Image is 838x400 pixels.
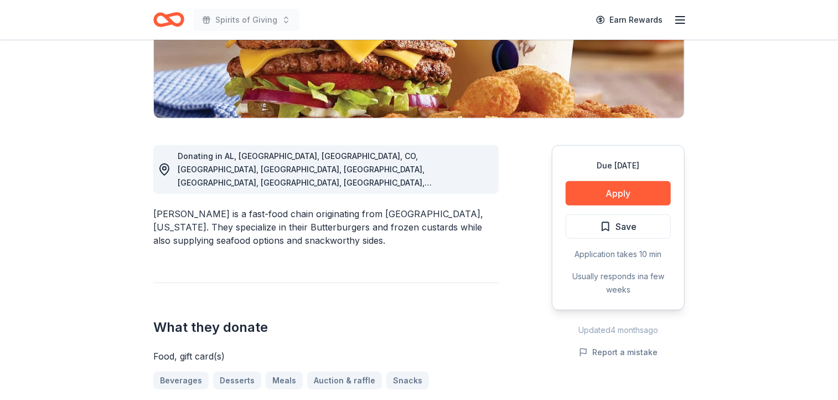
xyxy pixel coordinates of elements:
[307,372,382,389] a: Auction & raffle
[153,207,499,247] div: [PERSON_NAME] is a fast-food chain originating from [GEOGRAPHIC_DATA], [US_STATE]. They specializ...
[552,324,685,337] div: Updated 4 months ago
[178,151,432,267] span: Donating in AL, [GEOGRAPHIC_DATA], [GEOGRAPHIC_DATA], CO, [GEOGRAPHIC_DATA], [GEOGRAPHIC_DATA], [...
[566,181,671,206] button: Apply
[615,219,637,234] span: Save
[153,319,499,336] h2: What they donate
[215,13,277,27] span: Spirits of Giving
[566,248,671,261] div: Application takes 10 min
[153,7,184,33] a: Home
[153,372,209,389] a: Beverages
[579,346,658,359] button: Report a mistake
[589,10,669,30] a: Earn Rewards
[193,9,299,31] button: Spirits of Giving
[566,214,671,239] button: Save
[213,372,261,389] a: Desserts
[266,372,303,389] a: Meals
[566,270,671,296] div: Usually responds in a few weeks
[153,350,499,363] div: Food, gift card(s)
[386,372,429,389] a: Snacks
[566,159,671,172] div: Due [DATE]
